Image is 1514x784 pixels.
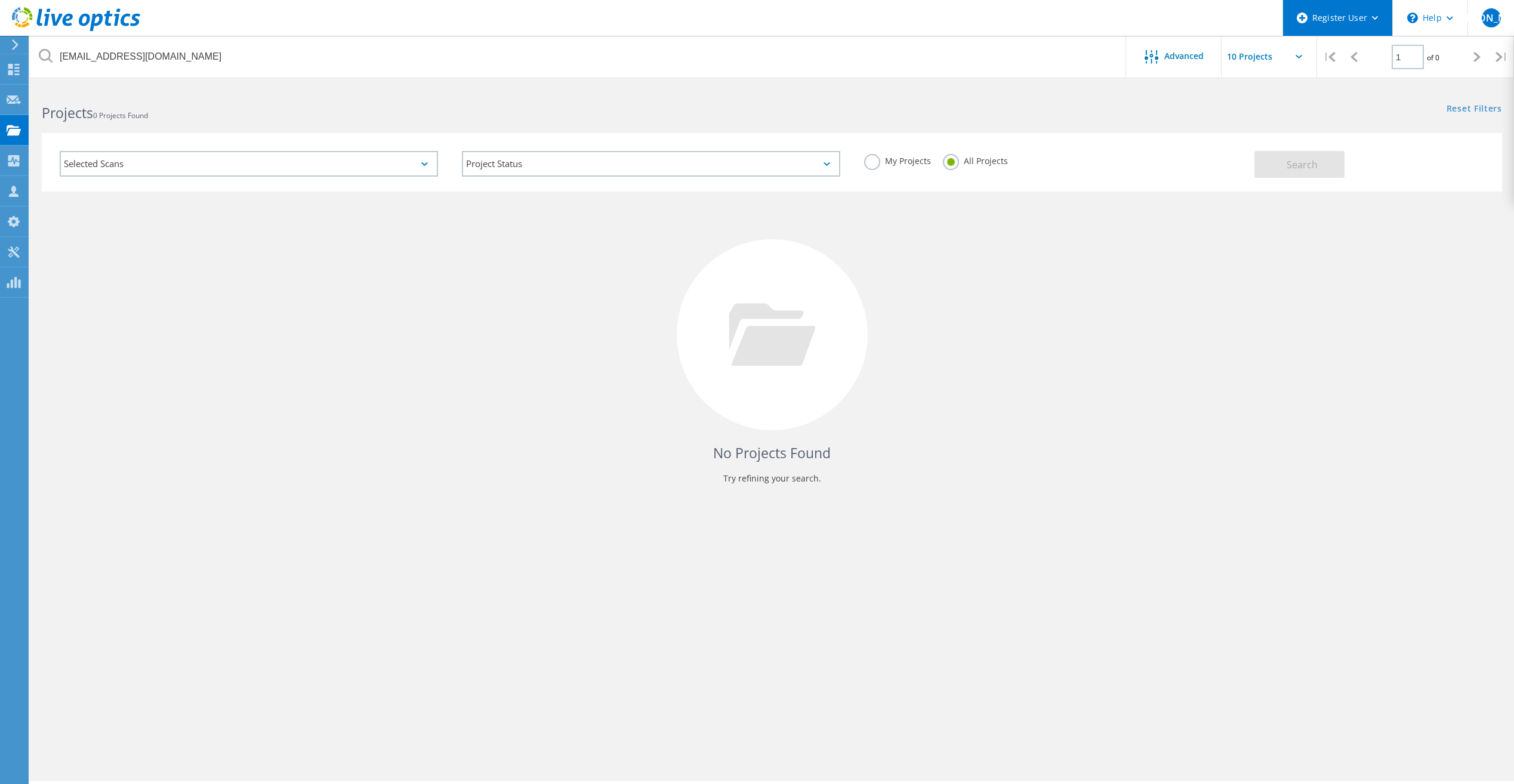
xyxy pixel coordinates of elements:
a: Live Optics Dashboard [12,25,140,33]
a: Reset Filters [1447,104,1502,115]
button: Search [1254,151,1345,178]
div: | [1490,36,1514,78]
b: Projects [42,103,93,122]
span: 0 Projects Found [93,110,148,121]
p: Try refining your search. [54,469,1490,488]
span: Search [1287,158,1318,171]
input: Search projects by name, owner, ID, company, etc [30,36,1127,78]
span: Advanced [1164,52,1204,60]
span: of 0 [1427,53,1439,63]
label: All Projects [943,154,1008,165]
div: Project Status [462,151,840,177]
div: | [1317,36,1342,78]
svg: \n [1407,13,1418,23]
label: My Projects [864,154,931,165]
div: Selected Scans [60,151,438,177]
h4: No Projects Found [54,443,1490,463]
